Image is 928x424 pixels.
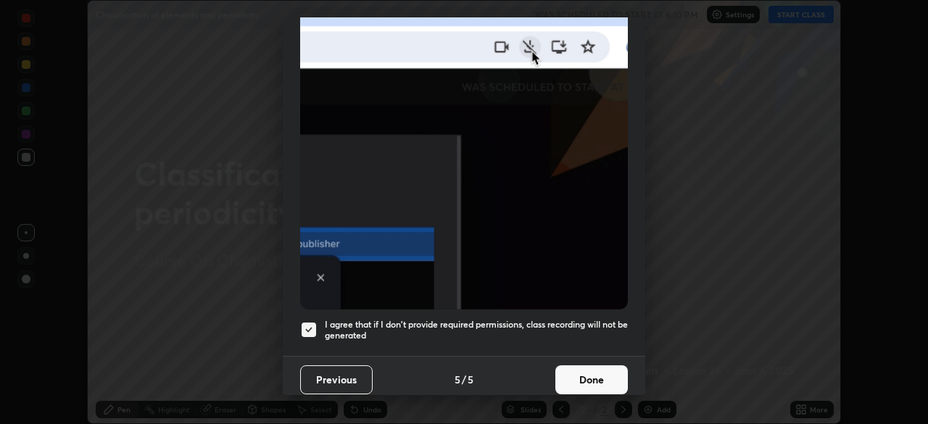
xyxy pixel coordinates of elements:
[325,319,628,341] h5: I agree that if I don't provide required permissions, class recording will not be generated
[468,372,473,387] h4: 5
[462,372,466,387] h4: /
[455,372,460,387] h4: 5
[300,365,373,394] button: Previous
[555,365,628,394] button: Done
